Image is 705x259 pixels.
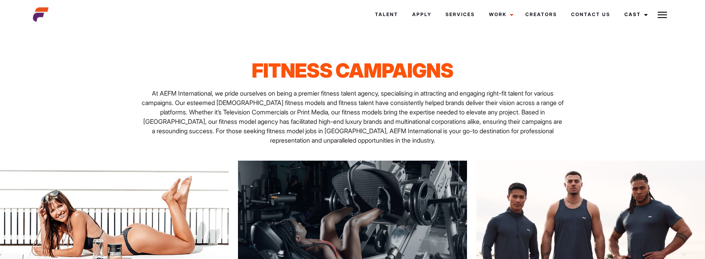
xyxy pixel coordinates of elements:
img: cropped-aefm-brand-fav-22-square.png [33,7,49,22]
a: Creators [518,4,564,25]
a: Services [438,4,482,25]
p: At AEFM International, we pride ourselves on being a premier fitness talent agency, specialising ... [141,89,564,145]
a: Work [482,4,518,25]
a: Contact Us [564,4,617,25]
a: Apply [405,4,438,25]
a: Talent [368,4,405,25]
h1: Fitness Campaigns [141,59,564,82]
a: Cast [617,4,653,25]
img: Burger icon [658,10,667,20]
